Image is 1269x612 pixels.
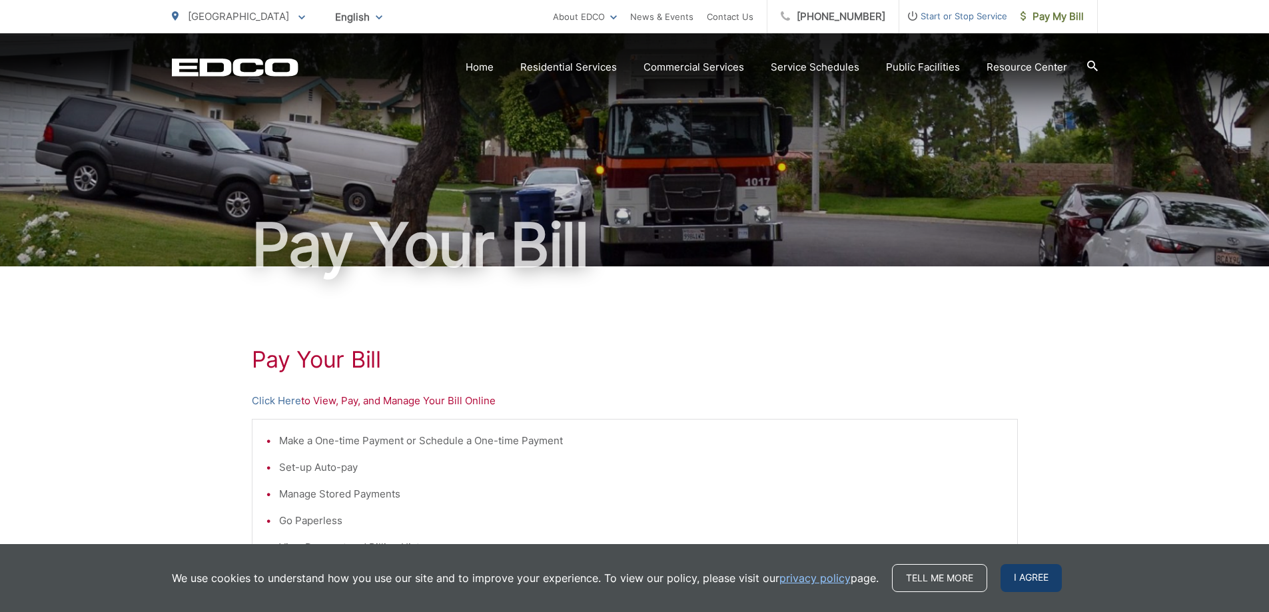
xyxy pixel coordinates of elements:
li: Go Paperless [279,513,1004,529]
a: Click Here [252,393,301,409]
a: About EDCO [553,9,617,25]
span: [GEOGRAPHIC_DATA] [188,10,289,23]
li: Manage Stored Payments [279,486,1004,502]
a: Commercial Services [643,59,744,75]
a: Residential Services [520,59,617,75]
a: privacy policy [779,570,851,586]
a: EDCD logo. Return to the homepage. [172,58,298,77]
a: Public Facilities [886,59,960,75]
p: We use cookies to understand how you use our site and to improve your experience. To view our pol... [172,570,879,586]
h1: Pay Your Bill [172,212,1098,278]
span: Pay My Bill [1021,9,1084,25]
a: Contact Us [707,9,753,25]
p: to View, Pay, and Manage Your Bill Online [252,393,1018,409]
a: Home [466,59,494,75]
h1: Pay Your Bill [252,346,1018,373]
li: Set-up Auto-pay [279,459,1004,475]
li: View Payment and Billing History [279,539,1004,555]
a: Resource Center [987,59,1067,75]
a: News & Events [630,9,693,25]
span: I agree [1001,564,1062,592]
a: Tell me more [892,564,987,592]
li: Make a One-time Payment or Schedule a One-time Payment [279,433,1004,449]
span: English [325,5,392,29]
a: Service Schedules [771,59,859,75]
